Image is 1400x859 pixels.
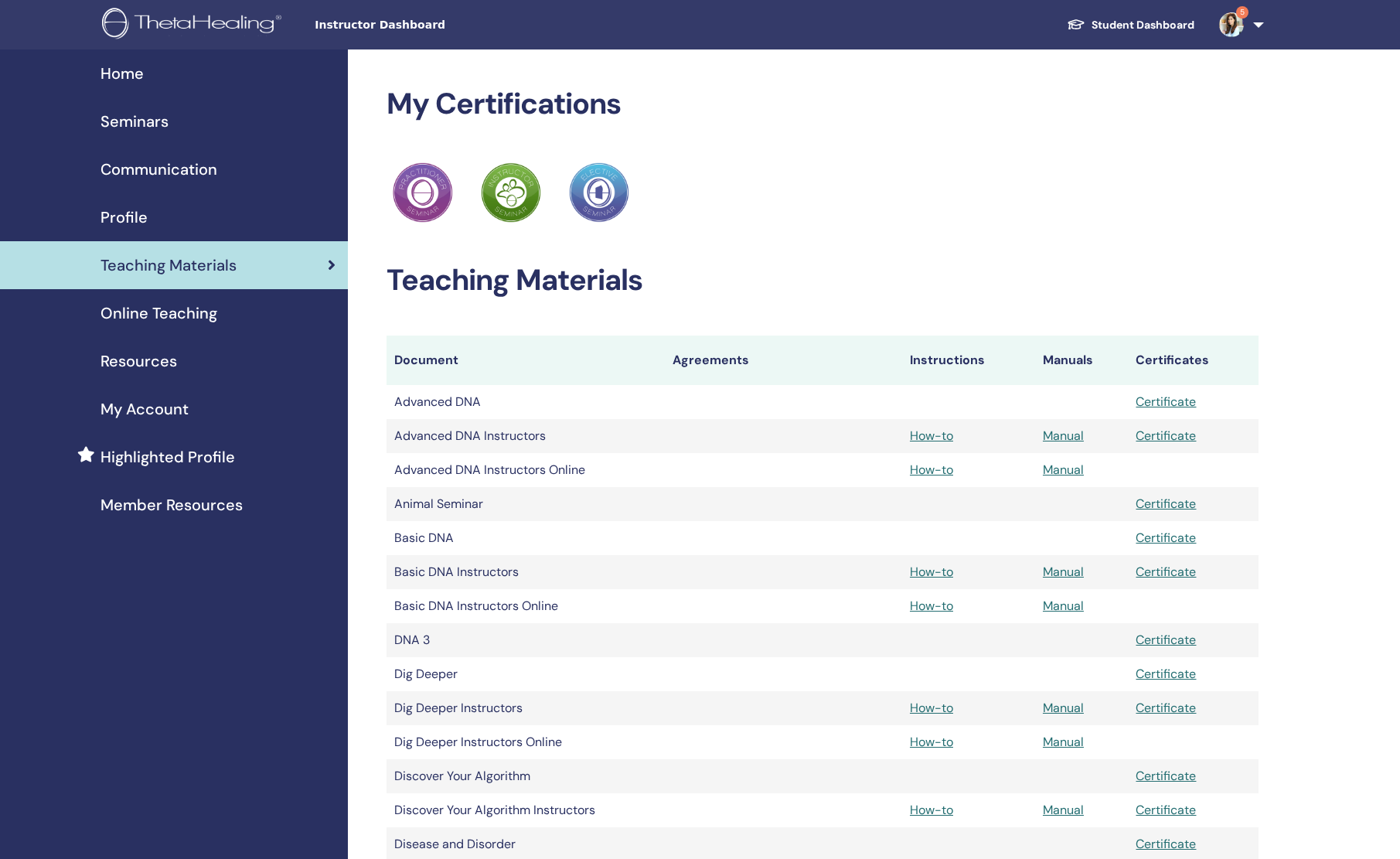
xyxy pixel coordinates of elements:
[1136,632,1196,648] a: Certificate
[1043,564,1084,580] a: Manual
[1136,394,1196,410] a: Certificate
[910,428,953,444] a: How-to
[387,453,665,487] td: Advanced DNA Instructors Online
[387,385,665,419] td: Advanced DNA
[902,336,1035,385] th: Instructions
[1043,462,1084,478] a: Manual
[910,564,953,580] a: How-to
[1043,700,1084,716] a: Manual
[1043,428,1084,444] a: Manual
[387,725,665,759] td: Dig Deeper Instructors Online
[387,623,665,657] td: DNA 3
[1136,802,1196,818] a: Certificate
[100,62,144,85] span: Home
[481,162,541,223] img: Practitioner
[1136,700,1196,716] a: Certificate
[665,336,902,385] th: Agreements
[100,397,189,421] span: My Account
[387,521,665,555] td: Basic DNA
[100,493,243,516] span: Member Resources
[569,162,629,223] img: Practitioner
[910,598,953,614] a: How-to
[315,17,547,33] span: Instructor Dashboard
[910,802,953,818] a: How-to
[1236,6,1248,19] span: 5
[1219,12,1244,37] img: default.jpg
[1054,11,1207,39] a: Student Dashboard
[387,555,665,589] td: Basic DNA Instructors
[1136,496,1196,512] a: Certificate
[387,87,1259,122] h2: My Certifications
[100,158,217,181] span: Communication
[1067,18,1085,31] img: graduation-cap-white.svg
[100,254,237,277] span: Teaching Materials
[100,349,177,373] span: Resources
[100,302,217,325] span: Online Teaching
[1043,598,1084,614] a: Manual
[387,793,665,827] td: Discover Your Algorithm Instructors
[1136,530,1196,546] a: Certificate
[1136,836,1196,852] a: Certificate
[1136,564,1196,580] a: Certificate
[1136,768,1196,784] a: Certificate
[100,206,148,229] span: Profile
[910,462,953,478] a: How-to
[393,162,453,223] img: Practitioner
[387,657,665,691] td: Dig Deeper
[387,589,665,623] td: Basic DNA Instructors Online
[1136,666,1196,682] a: Certificate
[387,691,665,725] td: Dig Deeper Instructors
[1128,336,1259,385] th: Certificates
[100,110,169,133] span: Seminars
[1043,734,1084,750] a: Manual
[910,734,953,750] a: How-to
[387,487,665,521] td: Animal Seminar
[387,759,665,793] td: Discover Your Algorithm
[1043,802,1084,818] a: Manual
[387,419,665,453] td: Advanced DNA Instructors
[102,8,287,43] img: logo.png
[1035,336,1129,385] th: Manuals
[387,336,665,385] th: Document
[1136,428,1196,444] a: Certificate
[387,263,1259,298] h2: Teaching Materials
[100,445,235,469] span: Highlighted Profile
[910,700,953,716] a: How-to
